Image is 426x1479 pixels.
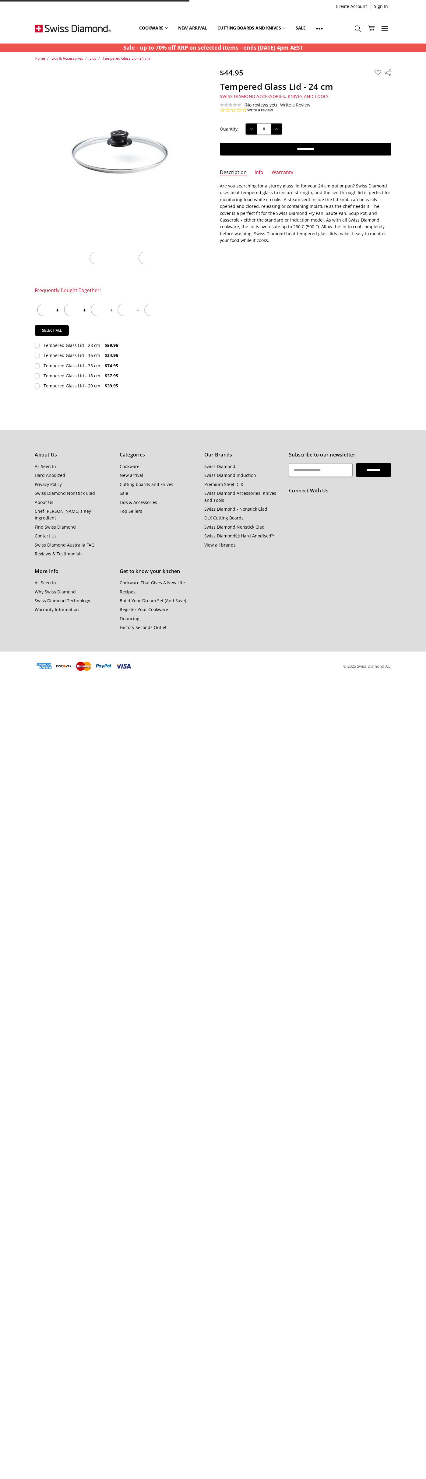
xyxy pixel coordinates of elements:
span: Swiss Diamond Accessories, Knives and Tools [220,93,329,99]
span: $39.95 [105,383,118,389]
a: Swiss Diamond Nonstick Clad [35,490,95,496]
h1: Tempered Glass Lid - 24 cm [220,81,391,92]
a: Swiss Diamond Induction [204,472,256,478]
a: Financing [120,616,139,621]
img: Tempered Glass Lid - 36 cm [90,302,105,317]
a: Cookware [134,15,173,42]
a: Chef [PERSON_NAME]'s Key Ingredient [35,508,91,521]
a: Top Sellers [120,508,142,514]
a: Home [35,56,45,61]
a: Cutting boards and knives [212,15,290,42]
a: Recipes [120,589,136,595]
a: Swiss DiamondⓇ Hard Anodised™ [204,533,275,539]
a: Find Swiss Diamond [35,524,76,530]
img: Tempered Glass Lid - 20 cm [143,302,158,317]
p: © 2025 Swiss Diamond AU. [343,663,391,670]
h5: Connect With Us [289,487,391,495]
a: Premium Steel DLX [204,481,243,487]
h5: About Us [35,451,113,459]
h5: Get to know your kitchen [120,568,198,575]
h5: More Info [35,568,113,575]
p: Are you searching for a sturdy glass lid for your 24 cm pot or pan? Swiss Diamond uses heat-tempe... [220,183,391,244]
a: Cookware [120,463,139,469]
h5: Our Brands [204,451,282,459]
img: Tempered Glass Lid - 28 cm [36,302,51,317]
a: Show All [311,15,328,42]
a: Sign In [371,2,391,11]
span: (No reviews yet) [245,103,277,107]
a: Warranty [272,169,293,176]
a: Cookware That Gives A New Life [120,580,185,586]
a: Swiss Diamond - Nonstick Clad [204,506,267,512]
a: Sale [120,490,128,496]
a: Write a review [247,107,273,113]
a: Info [255,169,263,176]
a: View all brands [204,542,236,548]
a: New arrival [173,15,212,42]
a: As Seen In [35,580,56,586]
label: Quantity: [220,126,239,132]
a: Cutting boards and knives [120,481,173,487]
a: Create Account [333,2,370,11]
a: Hard Anodized [35,472,65,478]
a: About Us [35,499,53,505]
a: Tempered Glass Lid - 24 cm [103,56,150,61]
a: Reviews & Testimonials [35,551,83,557]
a: Lids [90,56,96,61]
a: Sale [290,15,311,42]
a: Privacy Policy [35,481,62,487]
div: Tempered Glass Lid - 20 cm [44,383,100,389]
span: $34.95 [105,352,118,358]
div: Frequently Bought Together: [35,287,101,294]
a: Lids & Accessories [51,56,83,61]
span: $74.95 [105,363,118,369]
a: Description [220,169,247,176]
a: Write a Review [280,103,310,107]
a: Swiss Diamond Technology [35,598,90,603]
a: As Seen In [35,463,56,469]
a: Build Your Dream Set (And Save) [120,598,186,603]
a: Register Your Cookware [120,607,168,612]
div: Tempered Glass Lid - 28 cm [44,342,100,348]
a: Factory Seconds Outlet [120,624,167,630]
img: Tempered Glass Lid - 18 cm [116,302,132,317]
a: Swiss Diamond Nonstick Clad [204,524,265,530]
a: Swiss Diamond Accessories, Knives and Tools [204,490,276,503]
strong: Sale - up to 70% off RRP on selected items - ends [DATE] 4pm AEST [123,44,303,51]
div: Tempered Glass Lid - 16 cm [44,352,100,358]
span: $59.95 [105,342,118,348]
a: New arrival [120,472,143,478]
a: Swiss Diamond Australia FAQ [35,542,95,548]
div: Tempered Glass Lid - 36 cm [44,363,100,369]
a: Lids & Accessories [120,499,157,505]
img: Tempered Glass Lid - 16 cm [63,302,78,317]
a: Warranty Information [35,607,79,612]
span: $37.95 [105,373,118,379]
a: Contact Us [35,533,57,539]
a: Swiss Diamond [204,463,235,469]
a: Why Swiss Diamond [35,589,76,595]
span: $44.95 [220,68,243,78]
a: Select all [35,325,69,336]
h5: Subscribe to our newsletter [289,451,391,459]
img: Tempered Glass Lid - 24 cm [137,250,153,266]
img: Tempered Glass Lid - 24 cm [88,250,104,266]
h5: Categories [120,451,198,459]
div: Tempered Glass Lid - 18 cm [44,373,100,379]
a: DLX Cutting Boards [204,515,244,521]
img: Free Shipping On Every Order [35,13,111,44]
